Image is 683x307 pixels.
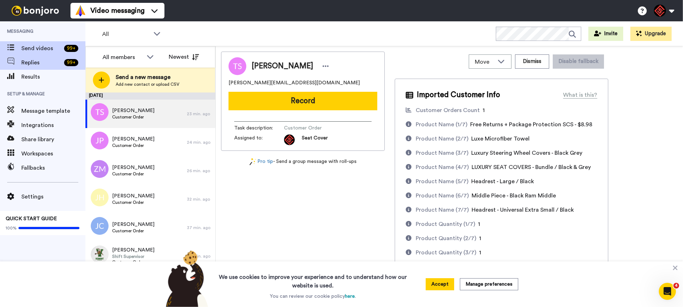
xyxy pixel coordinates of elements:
span: Headrest - Universal Extra Small / Black [472,207,574,213]
span: Headrest - Large / Black [471,179,534,184]
img: Image of Theodore Shufelt [228,57,246,75]
button: Record [228,92,377,110]
span: Customer Order [112,171,154,177]
span: Customer Order [284,125,352,132]
button: Accept [426,278,454,290]
img: jh.png [91,189,109,206]
img: jp.png [91,132,109,149]
div: - Send a group message with roll-ups [221,158,385,165]
button: Manage preferences [460,278,518,290]
span: Customer Order [112,200,154,205]
span: LUXURY SEAT COVERS - Bundle / Black & Grey [472,164,591,170]
span: Message template [21,107,85,115]
span: [PERSON_NAME] [112,107,154,114]
span: Customer Order [112,114,154,120]
span: Video messaging [90,6,145,16]
div: [DATE] [85,92,215,100]
iframe: Intercom live chat [659,283,676,300]
div: All members [103,53,143,62]
span: Shift Supervisor [112,254,154,259]
div: Product Name (7/7) [416,206,469,214]
span: [PERSON_NAME] [112,164,154,171]
div: 24 min. ago [187,139,212,145]
img: 8a222492-5209-4f7f-89b1-3d50816d0c91.jpg [91,245,109,263]
div: Product Name (5/7) [416,177,468,186]
span: Luxe Microfiber Towel [471,136,530,142]
img: magic-wand.svg [249,158,256,165]
img: bear-with-cookie.png [159,250,212,307]
span: Seat Cover [302,134,328,145]
span: 1 [479,235,481,241]
span: Settings [21,192,85,201]
span: [PERSON_NAME] [112,221,154,228]
span: Replies [21,58,61,67]
button: Dismiss [515,54,549,69]
span: Send videos [21,44,61,53]
div: Product Name (2/7) [416,134,468,143]
span: Customer Order [112,143,154,148]
div: Product Quantity (3/7) [416,248,476,257]
span: Share library [21,135,85,144]
div: Product Name (4/7) [416,163,469,171]
span: Imported Customer Info [417,90,500,100]
div: Product Name (3/7) [416,149,468,157]
span: Workspaces [21,149,85,158]
span: [PERSON_NAME][EMAIL_ADDRESS][DOMAIN_NAME] [228,79,360,86]
div: Product Quantity (2/7) [416,234,476,243]
h3: We use cookies to improve your experience and to understand how our website is used. [212,269,414,290]
span: Fallbacks [21,164,85,172]
span: Send a new message [116,73,179,81]
span: All [102,30,150,38]
span: [PERSON_NAME] [252,61,313,72]
span: Task description : [234,125,284,132]
span: Free Returns + Package Protection SCS - $8.98 [470,122,592,127]
div: 26 min. ago [187,168,212,174]
span: Assigned to: [234,134,284,145]
span: 4 [673,283,679,289]
a: here [345,294,355,299]
span: Add new contact or upload CSV [116,81,179,87]
img: bj-logo-header-white.svg [9,6,62,16]
div: 32 min. ago [187,196,212,202]
span: Luxury Steering Wheel Covers - Black Grey [471,150,582,156]
div: Customer Orders Count [416,106,480,115]
button: Upgrade [630,27,672,41]
button: Invite [588,27,623,41]
img: jc.png [91,217,109,235]
span: 1 [483,107,485,113]
span: Customer Order [112,259,154,265]
div: Product Name (6/7) [416,191,469,200]
div: 99 + [64,59,78,66]
div: 23 min. ago [187,111,212,117]
span: 1 [479,250,481,255]
span: 1 [478,221,480,227]
div: What is this? [563,91,597,99]
span: QUICK START GUIDE [6,216,57,221]
img: vm-color.svg [75,5,86,16]
button: Disable fallback [553,54,604,69]
span: [PERSON_NAME] [112,136,154,143]
span: Customer Order [112,228,154,234]
span: Move [475,58,494,66]
div: 37 min. ago [187,225,212,231]
span: [PERSON_NAME] [112,247,154,254]
span: Results [21,73,85,81]
img: zm.png [91,160,109,178]
img: ec5645ef-65b2-4455-98b9-10df426c12e0-1681764373.jpg [284,134,295,145]
span: Middle Piece - Black Ram Middle [472,193,556,199]
span: Integrations [21,121,85,129]
span: 100% [6,225,17,231]
p: You can review our cookie policy . [270,293,356,300]
span: [PERSON_NAME] [112,192,154,200]
a: Pro tip [249,158,273,165]
img: ts.png [91,103,109,121]
div: Product Quantity (1/7) [416,220,475,228]
div: 99 + [64,45,78,52]
button: Newest [163,50,204,64]
div: Product Name (1/7) [416,120,467,129]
